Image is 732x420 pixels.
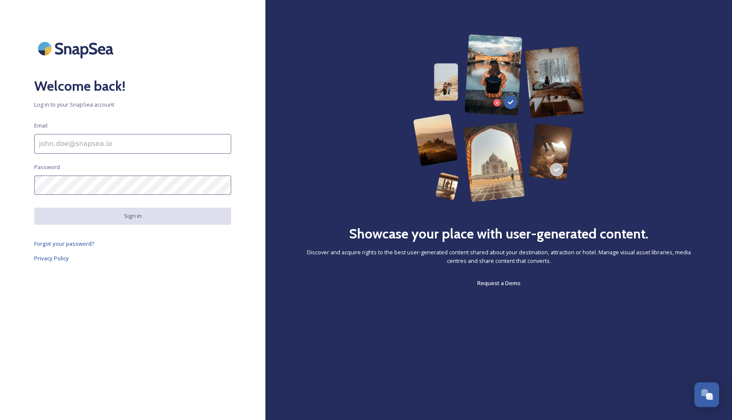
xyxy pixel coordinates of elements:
[34,253,231,263] a: Privacy Policy
[34,238,231,249] a: Forgot your password?
[477,279,521,287] span: Request a Demo
[34,163,60,171] span: Password
[34,208,231,224] button: Sign in
[349,223,649,244] h2: Showcase your place with user-generated content.
[34,240,95,247] span: Forgot your password?
[34,76,231,96] h2: Welcome back!
[34,254,69,262] span: Privacy Policy
[34,134,231,154] input: john.doe@snapsea.io
[694,382,719,407] button: Open Chat
[300,248,698,265] span: Discover and acquire rights to the best user-generated content shared about your destination, att...
[34,101,231,109] span: Log in to your SnapSea account
[34,122,48,130] span: Email
[477,278,521,288] a: Request a Demo
[413,34,584,202] img: 63b42ca75bacad526042e722_Group%20154-p-800.png
[34,34,120,63] img: SnapSea Logo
